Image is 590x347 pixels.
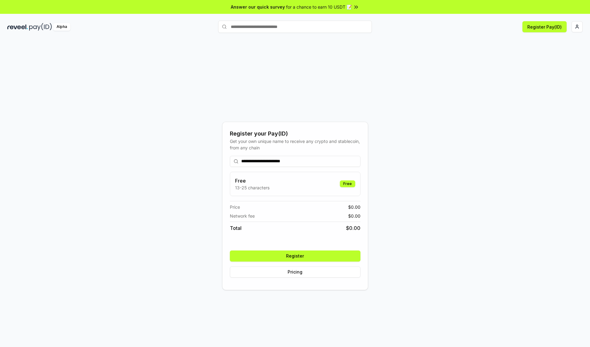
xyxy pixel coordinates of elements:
[53,23,70,31] div: Alpha
[230,250,360,262] button: Register
[348,204,360,210] span: $ 0.00
[230,129,360,138] div: Register your Pay(ID)
[230,266,360,278] button: Pricing
[348,213,360,219] span: $ 0.00
[230,204,240,210] span: Price
[340,180,355,187] div: Free
[230,213,255,219] span: Network fee
[7,23,28,31] img: reveel_dark
[346,224,360,232] span: $ 0.00
[522,21,567,32] button: Register Pay(ID)
[230,224,242,232] span: Total
[286,4,352,10] span: for a chance to earn 10 USDT 📝
[230,138,360,151] div: Get your own unique name to receive any crypto and stablecoin, from any chain
[235,184,269,191] p: 13-25 characters
[29,23,52,31] img: pay_id
[231,4,285,10] span: Answer our quick survey
[235,177,269,184] h3: Free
